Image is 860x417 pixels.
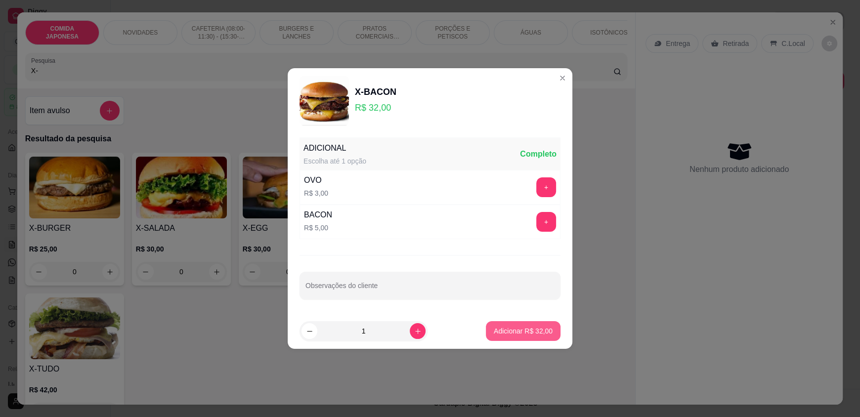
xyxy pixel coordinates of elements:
p: R$ 5,00 [304,223,332,233]
div: Completo [520,148,557,160]
button: add [536,177,556,197]
p: R$ 3,00 [304,188,328,198]
p: Adicionar R$ 32,00 [494,326,553,336]
input: Observações do cliente [305,285,555,294]
button: decrease-product-quantity [301,323,317,339]
div: X-BACON [355,85,396,99]
div: OVO [304,174,328,186]
button: add [536,212,556,232]
button: Adicionar R$ 32,00 [486,321,560,341]
button: increase-product-quantity [410,323,426,339]
div: ADICIONAL [303,142,366,154]
div: BACON [304,209,332,221]
p: R$ 32,00 [355,101,396,115]
div: Escolha até 1 opção [303,156,366,166]
img: product-image [300,76,349,125]
button: Close [555,70,570,86]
